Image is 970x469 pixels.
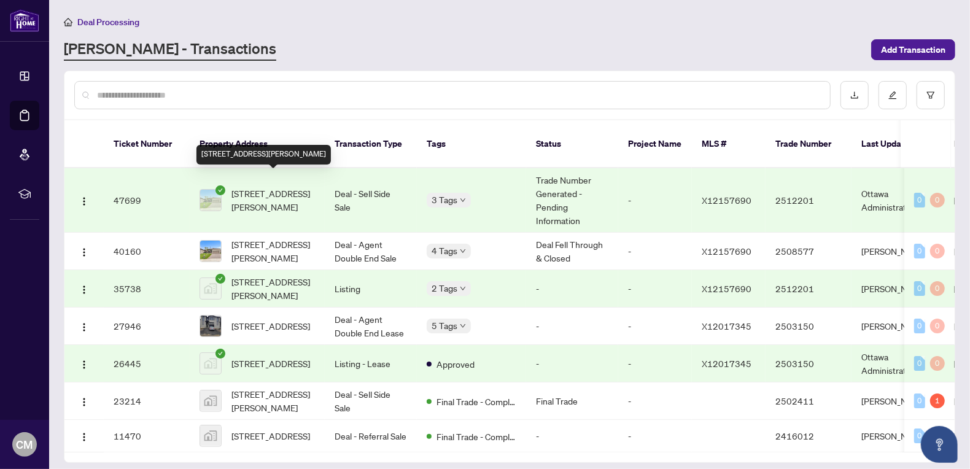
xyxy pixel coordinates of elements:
img: Logo [79,285,89,295]
div: 0 [914,428,925,443]
img: thumbnail-img [200,390,221,411]
td: Deal - Agent Double End Lease [325,308,417,345]
td: 2503150 [766,308,852,345]
span: down [460,248,466,254]
span: Add Transaction [881,40,945,60]
td: Listing - Lease [325,345,417,382]
span: CM [17,436,33,453]
th: Status [526,120,618,168]
img: thumbnail-img [200,278,221,299]
td: - [526,308,618,345]
div: 0 [930,319,945,333]
span: Approved [437,357,475,371]
span: X12157690 [702,246,751,257]
td: Deal Fell Through & Closed [526,233,618,270]
span: check-circle [215,185,225,195]
td: - [618,345,692,382]
td: 11470 [104,420,190,452]
td: 2508577 [766,233,852,270]
button: Logo [74,279,94,298]
span: 5 Tags [432,319,457,333]
td: - [526,270,618,308]
td: Deal - Sell Side Sale [325,168,417,233]
td: Final Trade [526,382,618,420]
span: [STREET_ADDRESS] [231,319,310,333]
td: - [618,270,692,308]
th: Ticket Number [104,120,190,168]
img: thumbnail-img [200,425,221,446]
span: X12157690 [702,283,751,294]
img: thumbnail-img [200,316,221,336]
img: Logo [79,360,89,370]
th: Property Address [190,120,325,168]
a: [PERSON_NAME] - Transactions [64,39,276,61]
td: - [618,420,692,452]
div: 0 [930,356,945,371]
div: [STREET_ADDRESS][PERSON_NAME] [196,145,331,165]
td: - [526,420,618,452]
td: Ottawa Administrator [852,345,944,382]
img: Logo [79,397,89,407]
td: 2502411 [766,382,852,420]
td: Deal - Agent Double End Sale [325,233,417,270]
span: download [850,91,859,99]
span: X12157690 [702,195,751,206]
button: Logo [74,354,94,373]
button: Open asap [921,426,958,463]
td: [PERSON_NAME] [852,270,944,308]
span: X12017345 [702,358,751,369]
button: download [840,81,869,109]
td: [PERSON_NAME] [852,420,944,452]
td: [PERSON_NAME] [852,233,944,270]
td: Ottawa Administrator [852,168,944,233]
div: 1 [930,393,945,408]
img: Logo [79,322,89,332]
td: Listing [325,270,417,308]
th: MLS # [692,120,766,168]
th: Trade Number [766,120,852,168]
span: Deal Processing [77,17,139,28]
span: filter [926,91,935,99]
span: 3 Tags [432,193,457,207]
td: 2512201 [766,168,852,233]
img: thumbnail-img [200,353,221,374]
span: Final Trade - Completed [437,430,516,443]
td: Trade Number Generated - Pending Information [526,168,618,233]
div: 0 [930,281,945,296]
td: 27946 [104,308,190,345]
button: Add Transaction [871,39,955,60]
td: 26445 [104,345,190,382]
span: [STREET_ADDRESS] [231,357,310,370]
td: 47699 [104,168,190,233]
div: 0 [914,393,925,408]
button: Logo [74,391,94,411]
div: 0 [930,244,945,258]
span: edit [888,91,897,99]
button: filter [917,81,945,109]
button: Logo [74,190,94,210]
td: - [618,308,692,345]
span: check-circle [215,349,225,359]
td: - [618,382,692,420]
img: Logo [79,196,89,206]
td: - [618,168,692,233]
img: thumbnail-img [200,241,221,262]
td: 40160 [104,233,190,270]
td: [PERSON_NAME] [852,308,944,345]
th: Project Name [618,120,692,168]
td: - [618,233,692,270]
img: Logo [79,432,89,442]
img: Logo [79,247,89,257]
div: 0 [914,244,925,258]
img: thumbnail-img [200,190,221,211]
span: down [460,197,466,203]
span: 4 Tags [432,244,457,258]
td: Deal - Referral Sale [325,420,417,452]
button: Logo [74,316,94,336]
td: - [526,345,618,382]
span: [STREET_ADDRESS][PERSON_NAME] [231,187,315,214]
span: 2 Tags [432,281,457,295]
span: [STREET_ADDRESS][PERSON_NAME] [231,387,315,414]
span: home [64,18,72,26]
td: 2503150 [766,345,852,382]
